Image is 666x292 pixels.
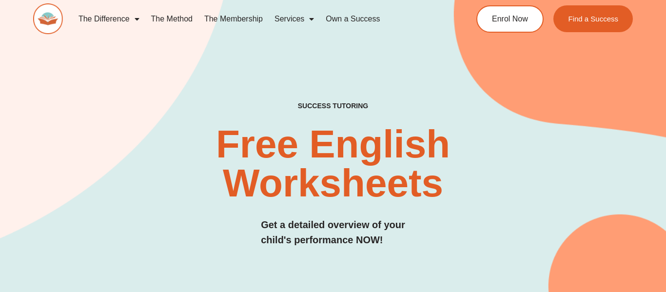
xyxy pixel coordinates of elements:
[198,8,269,30] a: The Membership
[73,8,145,30] a: The Difference
[553,5,633,32] a: Find a Success
[73,8,442,30] nav: Menu
[269,8,320,30] a: Services
[261,217,405,248] h3: Get a detailed overview of your child's performance NOW!
[492,15,528,23] span: Enrol Now
[135,125,530,203] h2: Free English Worksheets​
[145,8,198,30] a: The Method
[244,102,422,110] h4: SUCCESS TUTORING​
[476,5,544,33] a: Enrol Now
[568,15,618,22] span: Find a Success
[320,8,386,30] a: Own a Success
